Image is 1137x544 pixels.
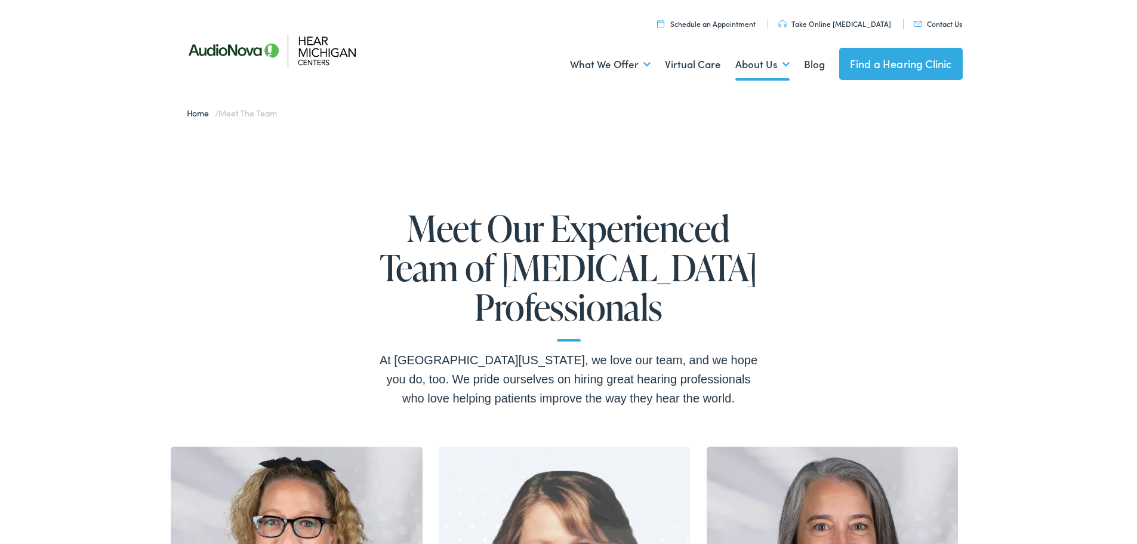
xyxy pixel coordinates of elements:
h1: Meet Our Experienced Team of [MEDICAL_DATA] Professionals [378,208,760,342]
span: / [187,107,277,119]
img: utility icon [914,21,922,27]
a: Home [187,107,215,119]
div: At [GEOGRAPHIC_DATA][US_STATE], we love our team, and we hope you do, too. We pride ourselves on ... [378,351,760,408]
a: Contact Us [914,19,962,29]
a: About Us [735,42,790,87]
a: Schedule an Appointment [657,19,756,29]
a: Take Online [MEDICAL_DATA] [778,19,891,29]
img: utility icon [657,20,664,27]
span: Meet the Team [218,107,276,119]
a: What We Offer [570,42,651,87]
a: Find a Hearing Clinic [839,48,963,80]
a: Virtual Care [665,42,721,87]
a: Blog [804,42,825,87]
img: utility icon [778,20,787,27]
